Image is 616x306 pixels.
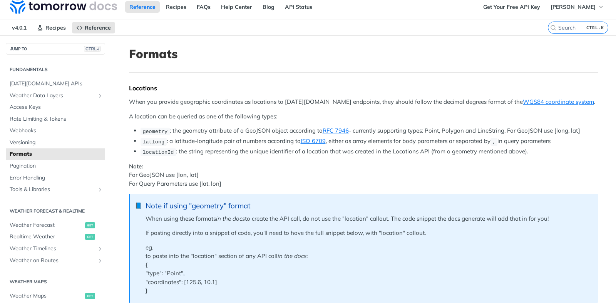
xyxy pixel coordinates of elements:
span: Pagination [10,162,103,170]
a: Reference [72,22,115,33]
a: Weather TimelinesShow subpages for Weather Timelines [6,243,105,254]
a: Reference [125,1,160,13]
span: [DATE][DOMAIN_NAME] APIs [10,80,103,88]
p: eg. to paste into the "location" section of any API call : { "type": "Point", "coordinates": [125... [146,243,590,295]
a: Tools & LibrariesShow subpages for Tools & Libraries [6,184,105,195]
li: : the string representing the unique identifier of a location that was created in the Locations A... [141,147,598,156]
button: Show subpages for Weather Timelines [97,246,103,252]
span: , [492,139,495,145]
a: Webhooks [6,125,105,136]
button: [PERSON_NAME] [546,1,608,13]
a: WGS84 coordinate system [523,98,594,105]
span: CTRL-/ [84,46,101,52]
span: Access Keys [10,103,103,111]
em: in the docs [278,252,306,259]
a: Weather Mapsget [6,290,105,302]
span: Reference [85,24,111,31]
span: Weather Timelines [10,245,95,253]
h2: Weather Maps [6,278,105,285]
button: JUMP TOCTRL-/ [6,43,105,55]
h1: Formats [129,47,598,61]
span: v4.0.1 [8,22,31,33]
span: Rate Limiting & Tokens [10,115,103,123]
p: When you provide geographic coordinates as locations to [DATE][DOMAIN_NAME] endpoints, they shoul... [129,98,598,106]
a: RFC 7946 [323,127,349,134]
li: : the geometry attribute of a GeoJSON object according to - currently supporting types: Point, Po... [141,126,598,135]
svg: Search [550,25,556,31]
strong: Note: [129,163,143,170]
a: Weather Data LayersShow subpages for Weather Data Layers [6,90,105,101]
span: latlong [142,139,164,145]
kbd: CTRL-K [584,24,606,32]
p: If pasting directly into a snippet of code, you'll need to have the full snippet below, with "loc... [146,229,590,238]
span: Error Handling [10,174,103,182]
span: geometry [142,128,167,134]
a: Versioning [6,137,105,148]
a: [DATE][DOMAIN_NAME] APIs [6,78,105,90]
a: Weather on RoutesShow subpages for Weather on Routes [6,255,105,266]
a: FAQs [192,1,215,13]
span: [PERSON_NAME] [551,3,596,10]
span: 📘 [135,201,142,210]
a: Access Keys [6,101,105,113]
a: Blog [258,1,279,13]
p: For GeoJSON use [lon, lat] For Query Parameters use [lat, lon] [129,162,598,188]
span: Versioning [10,139,103,146]
a: Recipes [33,22,70,33]
em: in the docs [216,215,245,222]
a: Formats [6,148,105,160]
p: A location can be queried as one of the following types: [129,112,598,121]
a: Pagination [6,160,105,172]
span: get [85,234,95,240]
p: When using these formats to create the API call, do not use the "location" callout. The code snip... [146,215,590,223]
div: Note if using "geometry" format [146,201,590,210]
button: Show subpages for Weather Data Layers [97,93,103,99]
span: Weather Maps [10,292,83,300]
a: Realtime Weatherget [6,231,105,243]
button: Show subpages for Weather on Routes [97,258,103,264]
a: Error Handling [6,172,105,184]
span: Recipes [45,24,66,31]
span: Formats [10,150,103,158]
a: Get Your Free API Key [479,1,544,13]
li: : a latitude-longitude pair of numbers according to , either as array elements for body parameter... [141,137,598,146]
span: Realtime Weather [10,233,83,241]
span: get [85,293,95,299]
a: ISO 6709 [301,137,326,145]
h2: Weather Forecast & realtime [6,208,105,215]
a: Recipes [162,1,191,13]
button: Show subpages for Tools & Libraries [97,186,103,193]
span: locationId [142,149,174,155]
div: Locations [129,84,598,92]
a: Help Center [217,1,256,13]
span: Tools & Libraries [10,186,95,193]
a: Rate Limiting & Tokens [6,113,105,125]
a: API Status [281,1,316,13]
a: Weather Forecastget [6,220,105,231]
h2: Fundamentals [6,66,105,73]
span: get [85,222,95,228]
span: Weather Forecast [10,221,83,229]
span: Webhooks [10,127,103,135]
span: Weather on Routes [10,257,95,264]
span: Weather Data Layers [10,92,95,100]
